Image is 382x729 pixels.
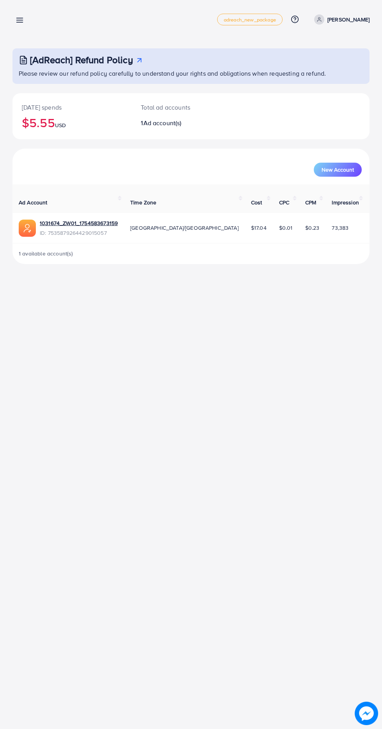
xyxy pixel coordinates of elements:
[40,219,118,227] a: 1031674_ZW01_1754583673159
[327,15,370,24] p: [PERSON_NAME]
[141,103,211,112] p: Total ad accounts
[55,121,66,129] span: USD
[224,17,276,22] span: adreach_new_package
[40,229,118,237] span: ID: 7535879264429015057
[322,167,354,172] span: New Account
[22,103,122,112] p: [DATE] spends
[332,199,359,206] span: Impression
[279,199,289,206] span: CPC
[332,224,348,232] span: 73,383
[22,115,122,130] h2: $5.55
[305,224,320,232] span: $0.23
[217,14,283,25] a: adreach_new_package
[130,199,156,206] span: Time Zone
[19,220,36,237] img: ic-ads-acc.e4c84228.svg
[305,199,316,206] span: CPM
[311,14,370,25] a: [PERSON_NAME]
[141,119,211,127] h2: 1
[130,224,239,232] span: [GEOGRAPHIC_DATA]/[GEOGRAPHIC_DATA]
[355,702,378,725] img: image
[19,250,73,257] span: 1 available account(s)
[19,199,48,206] span: Ad Account
[279,224,293,232] span: $0.01
[30,54,133,66] h3: [AdReach] Refund Policy
[314,163,362,177] button: New Account
[19,69,365,78] p: Please review our refund policy carefully to understand your rights and obligations when requesti...
[251,224,267,232] span: $17.04
[143,119,182,127] span: Ad account(s)
[251,199,262,206] span: Cost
